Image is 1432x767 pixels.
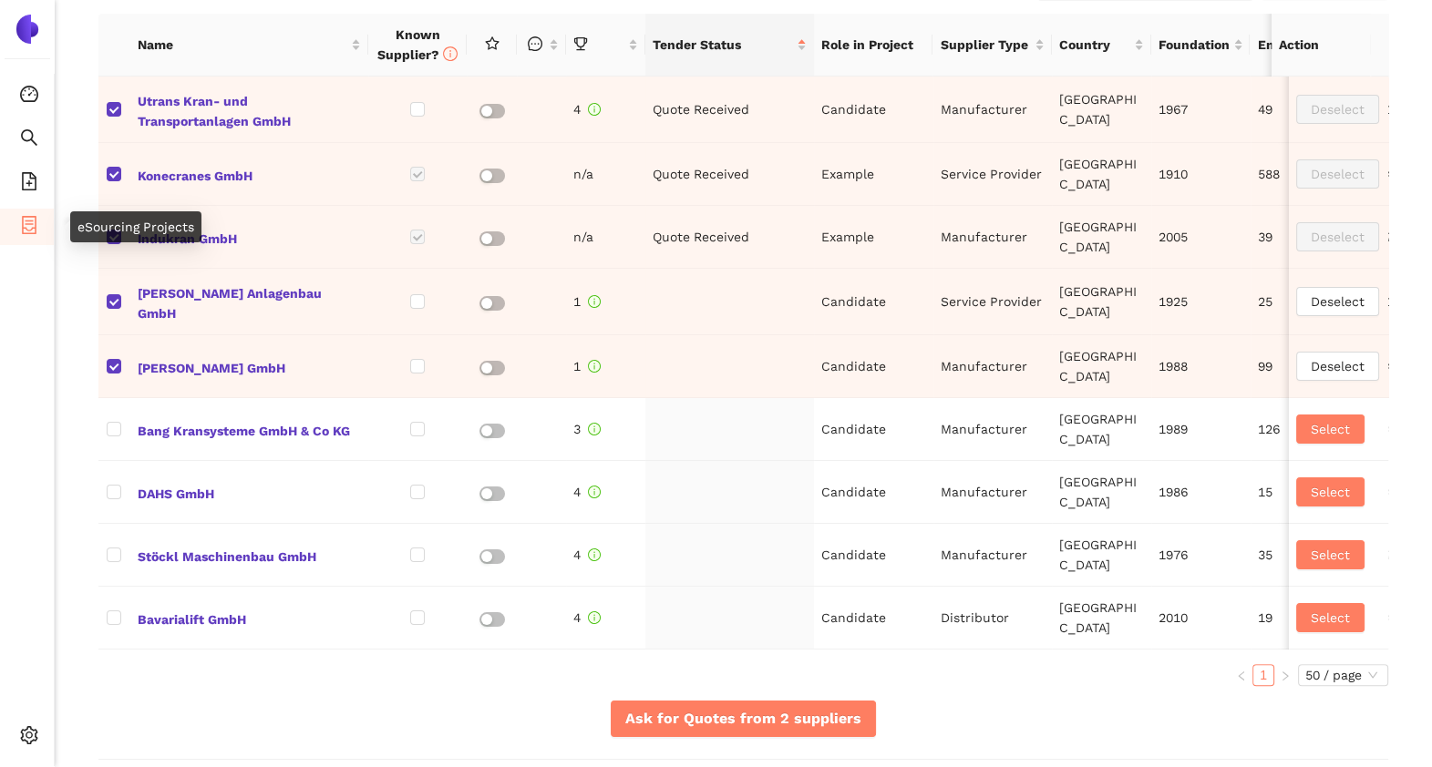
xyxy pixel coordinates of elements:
span: file-add [20,166,38,202]
td: n/a [566,206,645,269]
span: info-circle [443,46,458,61]
td: 1989 [1151,398,1251,461]
th: Role in Project [814,14,932,77]
td: Candidate [814,77,932,143]
button: Deselect [1296,222,1379,251]
td: 126 [1251,398,1350,461]
td: [GEOGRAPHIC_DATA] [1052,524,1151,587]
span: Quote Received [653,230,749,244]
span: Select [1311,608,1350,628]
td: 25 [1251,269,1350,335]
td: 1976 [1151,524,1251,587]
button: Select [1296,540,1365,569]
span: Quote Received [653,167,749,181]
span: left [1236,670,1247,681]
th: this column is sortable [517,14,566,77]
th: this column is sortable [566,14,645,77]
span: Country [1059,35,1130,55]
span: Bavarialift GmbH [138,606,361,629]
td: Candidate [814,335,932,398]
button: Ask for Quotes from 2 suppliers [611,701,876,737]
th: Action [1272,14,1371,77]
span: 4 [573,547,601,562]
span: 50 / page [1305,665,1381,685]
span: Select [1311,545,1350,565]
span: 3 [573,422,601,436]
td: 1925 [1151,269,1251,335]
td: Manufacturer [933,77,1052,143]
td: Candidate [814,269,932,335]
td: [GEOGRAPHIC_DATA] [1052,587,1151,649]
td: n/a [566,143,645,206]
td: Manufacturer [933,398,1052,461]
span: Utrans Kran- und Transportanlagen GmbH [138,87,361,131]
button: Deselect [1296,352,1379,381]
td: 99 [1251,335,1350,398]
td: [GEOGRAPHIC_DATA] [1052,206,1151,269]
span: Foundation [1159,35,1230,55]
span: [PERSON_NAME] Anlagenbau GmbH [138,280,361,323]
td: Service Provider [933,143,1052,206]
span: Deselect [1311,356,1365,376]
span: Supplier Type [940,35,1030,55]
span: 4 [573,610,601,625]
td: [GEOGRAPHIC_DATA] [1052,398,1151,461]
span: Tender Status [653,35,793,55]
button: Select [1296,477,1365,506]
td: Candidate [814,461,932,524]
span: info-circle [588,103,601,116]
span: [PERSON_NAME] GmbH [138,354,361,378]
span: info-circle [588,611,601,624]
span: trophy [573,36,588,51]
td: Manufacturer [933,335,1052,398]
span: Employees [1257,35,1328,55]
span: Konecranes GmbH [138,162,361,186]
span: setting [20,720,38,756]
span: Name [138,35,347,55]
span: 4 [573,485,601,499]
span: star [485,36,500,51]
button: right [1274,664,1296,686]
span: Quote Received [653,102,749,117]
td: 49 [1251,77,1350,143]
li: Next Page [1274,664,1296,686]
button: Deselect [1296,159,1379,189]
button: Deselect [1296,287,1379,316]
li: 1 [1252,664,1274,686]
td: Manufacturer [933,461,1052,524]
td: 588 [1251,143,1350,206]
button: Select [1296,603,1365,632]
span: Known Supplier? [377,27,458,62]
td: 1910 [1151,143,1251,206]
td: 2010 [1151,587,1251,649]
span: Select [1311,482,1350,502]
td: [GEOGRAPHIC_DATA] [1052,143,1151,206]
td: [GEOGRAPHIC_DATA] [1052,335,1151,398]
td: Distributor [933,587,1052,649]
span: 1 [573,294,601,309]
span: search [20,122,38,159]
th: this column's title is Name,this column is sortable [130,14,368,77]
td: Service Provider [933,269,1052,335]
td: Manufacturer [933,206,1052,269]
button: Deselect [1296,95,1379,124]
span: info-circle [588,423,601,435]
li: Previous Page [1231,664,1252,686]
td: 1986 [1151,461,1251,524]
td: Candidate [814,587,932,649]
th: this column's title is Country,this column is sortable [1052,14,1151,77]
td: [GEOGRAPHIC_DATA] [1052,77,1151,143]
span: info-circle [588,360,601,373]
span: Stöckl Maschinenbau GmbH [138,543,361,567]
button: Select [1296,414,1365,444]
a: 1 [1253,665,1273,685]
td: 39 [1251,206,1350,269]
td: [GEOGRAPHIC_DATA] [1052,269,1151,335]
td: 35 [1251,524,1350,587]
span: Bang Kransysteme GmbH & Co KG [138,417,361,441]
td: 1967 [1151,77,1251,143]
span: right [1280,670,1291,681]
span: 1 [573,359,601,373]
td: Manufacturer [933,524,1052,587]
span: info-circle [588,548,601,561]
